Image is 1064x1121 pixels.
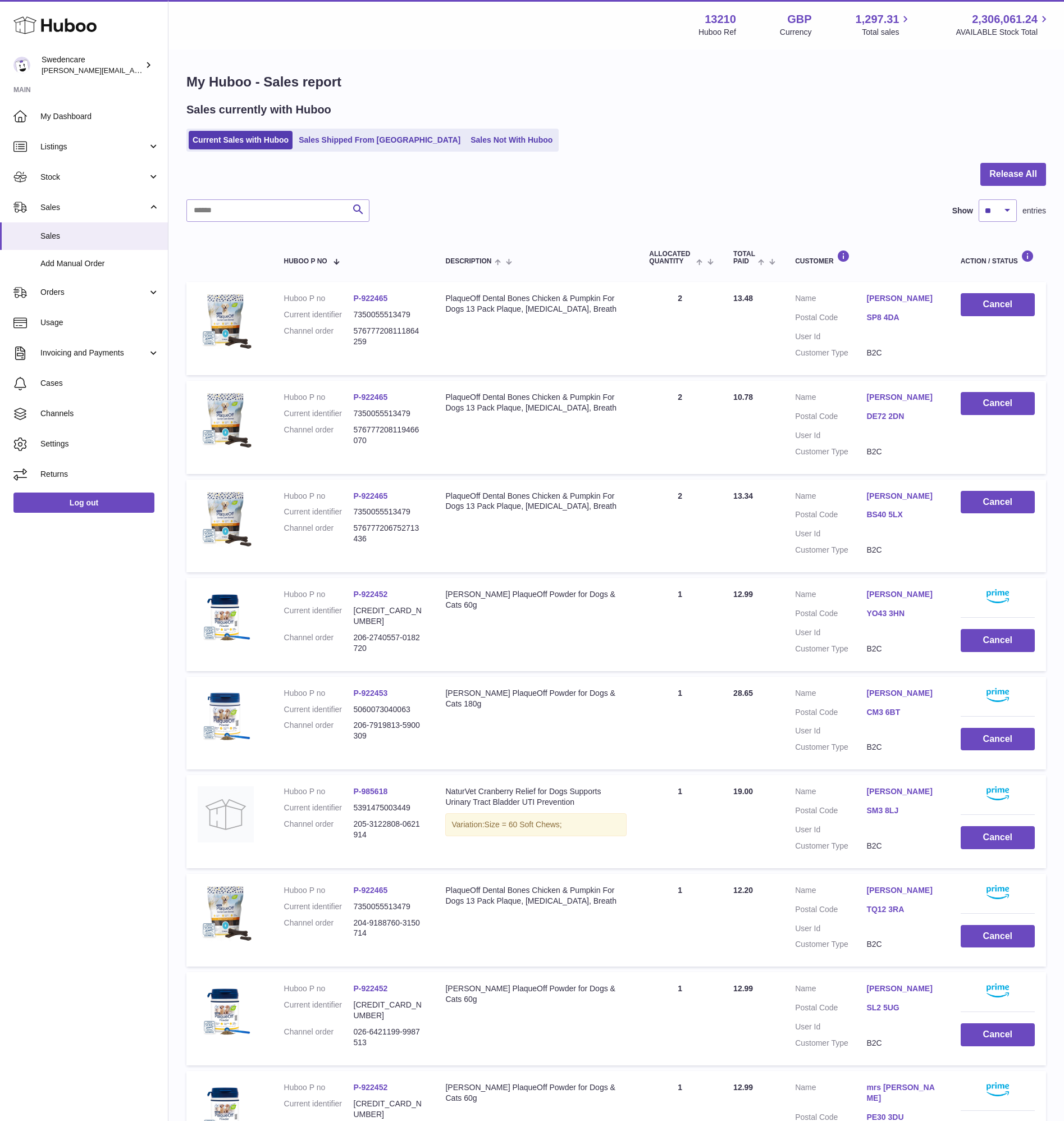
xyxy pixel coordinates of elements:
dt: Current identifier [284,901,354,912]
strong: 13210 [705,12,736,27]
a: [PERSON_NAME] [866,688,938,699]
img: $_57.JPG [198,392,254,448]
dd: [CREDIT_CARD_NUMBER] [354,1099,423,1120]
dt: Current identifier [284,1099,354,1120]
dd: [CREDIT_CARD_NUMBER] [354,1000,423,1021]
img: $_57.JPG [198,983,254,1040]
dd: 7350055513479 [354,901,423,912]
dd: 5060073040063 [354,704,423,715]
dt: Customer Type [795,446,866,457]
dd: B2C [866,446,938,457]
dt: Customer Type [795,939,866,950]
button: Cancel [961,392,1035,415]
a: Sales Not With Huboo [467,131,556,149]
a: P-985618 [354,787,388,796]
div: PlaqueOff Dental Bones Chicken & Pumpkin For Dogs 13 Pack Plaque, [MEDICAL_DATA], Breath [445,293,627,315]
dd: 7350055513479 [354,507,423,517]
dt: Channel order [284,720,354,741]
dt: Huboo P no [284,293,354,304]
dd: 576777208119466070 [354,425,423,446]
span: 10.78 [733,393,753,402]
dt: User Id [795,528,866,539]
span: entries [1022,206,1046,216]
span: 13.48 [733,294,753,303]
a: Log out [13,493,154,513]
span: Add Manual Order [40,258,159,269]
img: no-photo.jpg [198,786,254,842]
dt: Current identifier [284,605,354,627]
dt: Huboo P no [284,786,354,797]
button: Cancel [961,826,1035,849]
button: Cancel [961,491,1035,514]
button: Cancel [961,925,1035,948]
dd: 026-6421199-9987513 [354,1027,423,1048]
a: [PERSON_NAME] [866,392,938,403]
span: Cases [40,378,159,389]
dt: Name [795,688,866,701]
a: P-922452 [354,590,388,599]
dt: Current identifier [284,309,354,320]
div: Currency [780,27,812,38]
span: 19.00 [733,787,753,796]
a: P-922465 [354,491,388,500]
span: Total sales [862,27,912,38]
dt: User Id [795,726,866,736]
dd: B2C [866,939,938,950]
span: 12.99 [733,984,753,993]
div: Variation: [445,813,627,836]
dt: User Id [795,331,866,342]
span: Huboo P no [284,258,327,265]
a: [PERSON_NAME] [866,885,938,896]
span: [PERSON_NAME][EMAIL_ADDRESS][PERSON_NAME][DOMAIN_NAME] [42,66,285,75]
span: Sales [40,202,148,213]
a: [PERSON_NAME] [866,293,938,304]
a: Current Sales with Huboo [189,131,293,149]
dt: Postal Code [795,608,866,622]
dd: B2C [866,545,938,555]
dt: Channel order [284,1027,354,1048]
h2: Sales currently with Huboo [186,102,331,117]
button: Cancel [961,293,1035,316]
span: Stock [40,172,148,183]
dd: B2C [866,348,938,358]
td: 1 [638,578,722,671]
td: 2 [638,381,722,474]
a: DE72 2DN [866,411,938,422]
dt: Name [795,786,866,800]
span: Returns [40,469,159,480]
dd: B2C [866,841,938,851]
div: Swedencare [42,54,143,76]
span: 13.34 [733,491,753,500]
dt: Postal Code [795,509,866,523]
span: Usage [40,317,159,328]
dt: Name [795,491,866,504]
dt: Channel order [284,326,354,347]
dt: Huboo P no [284,392,354,403]
img: primelogo.png [987,589,1009,603]
a: Sales Shipped From [GEOGRAPHIC_DATA] [295,131,464,149]
img: primelogo.png [987,983,1009,997]
a: SM3 8LJ [866,805,938,816]
span: Channels [40,408,159,419]
dt: Channel order [284,632,354,654]
td: 1 [638,874,722,967]
a: P-922465 [354,886,388,895]
div: PlaqueOff Dental Bones Chicken & Pumpkin For Dogs 13 Pack Plaque, [MEDICAL_DATA], Breath [445,392,627,413]
dd: 576777206752713436 [354,523,423,544]
dt: Channel order [284,918,354,939]
dt: Name [795,293,866,307]
dt: Name [795,392,866,405]
a: [PERSON_NAME] [866,786,938,797]
dd: 204-9188760-3150714 [354,918,423,939]
td: 1 [638,775,722,868]
td: 2 [638,480,722,573]
dd: 7350055513479 [354,408,423,419]
dt: Postal Code [795,707,866,721]
dt: Huboo P no [284,983,354,994]
dd: [CREDIT_CARD_NUMBER] [354,605,423,627]
a: mrs [PERSON_NAME] [866,1082,938,1104]
dd: 206-7919813-5900309 [354,720,423,741]
div: PlaqueOff Dental Bones Chicken & Pumpkin For Dogs 13 Pack Plaque, [MEDICAL_DATA], Breath [445,885,627,906]
dt: Postal Code [795,1002,866,1016]
span: Invoicing and Payments [40,348,148,358]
